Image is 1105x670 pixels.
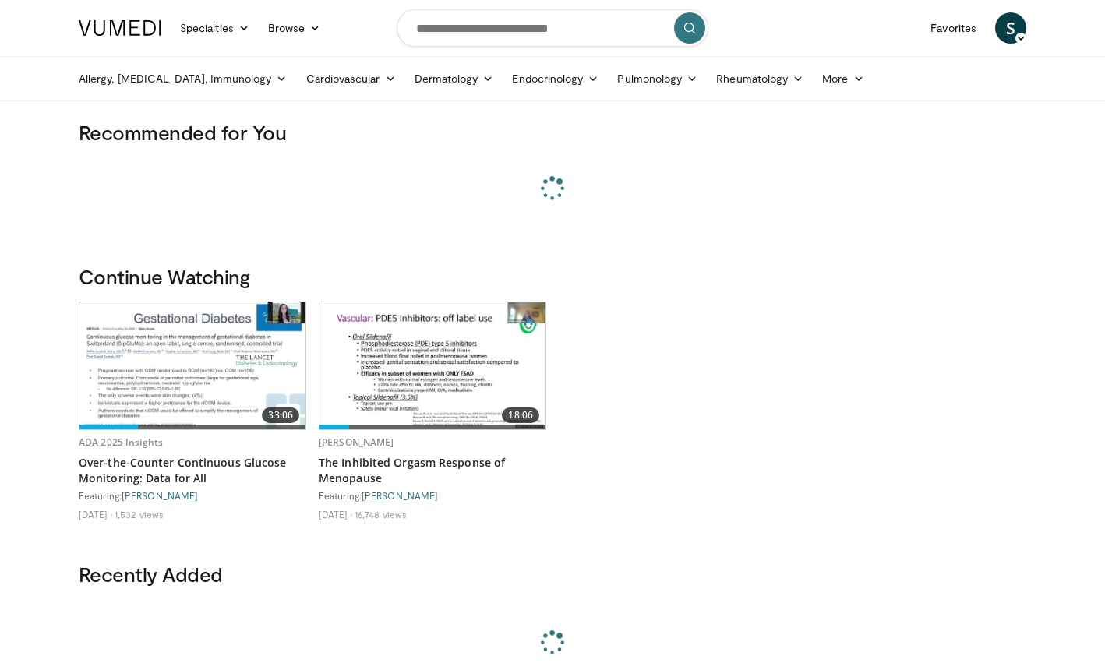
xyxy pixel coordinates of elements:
[405,63,503,94] a: Dermatology
[319,436,394,449] a: [PERSON_NAME]
[921,12,986,44] a: Favorites
[79,508,112,520] li: [DATE]
[608,63,707,94] a: Pulmonology
[319,455,546,486] a: The Inhibited Orgasm Response of Menopause
[69,63,297,94] a: Allergy, [MEDICAL_DATA], Immunology
[79,489,306,502] div: Featuring:
[79,302,305,429] img: 237c3367-b96a-4227-ac85-424788eba546.620x360_q85_upscale.jpg
[319,489,546,502] div: Featuring:
[319,302,545,429] a: 18:06
[362,490,438,501] a: [PERSON_NAME]
[707,63,813,94] a: Rheumatology
[397,9,708,47] input: Search topics, interventions
[171,12,259,44] a: Specialties
[995,12,1026,44] a: S
[297,63,405,94] a: Cardiovascular
[122,490,198,501] a: [PERSON_NAME]
[79,264,1026,289] h3: Continue Watching
[79,436,163,449] a: ADA 2025 Insights
[115,508,164,520] li: 1,532 views
[503,63,608,94] a: Endocrinology
[262,407,299,423] span: 33:06
[79,20,161,36] img: VuMedi Logo
[502,407,539,423] span: 18:06
[79,455,306,486] a: Over-the-Counter Continuous Glucose Monitoring: Data for All
[79,562,1026,587] h3: Recently Added
[79,120,1026,145] h3: Recommended for You
[319,302,545,429] img: 283c0f17-5e2d-42ba-a87c-168d447cdba4.620x360_q85_upscale.jpg
[259,12,330,44] a: Browse
[319,508,352,520] li: [DATE]
[813,63,873,94] a: More
[355,508,407,520] li: 16,748 views
[79,302,305,429] a: 33:06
